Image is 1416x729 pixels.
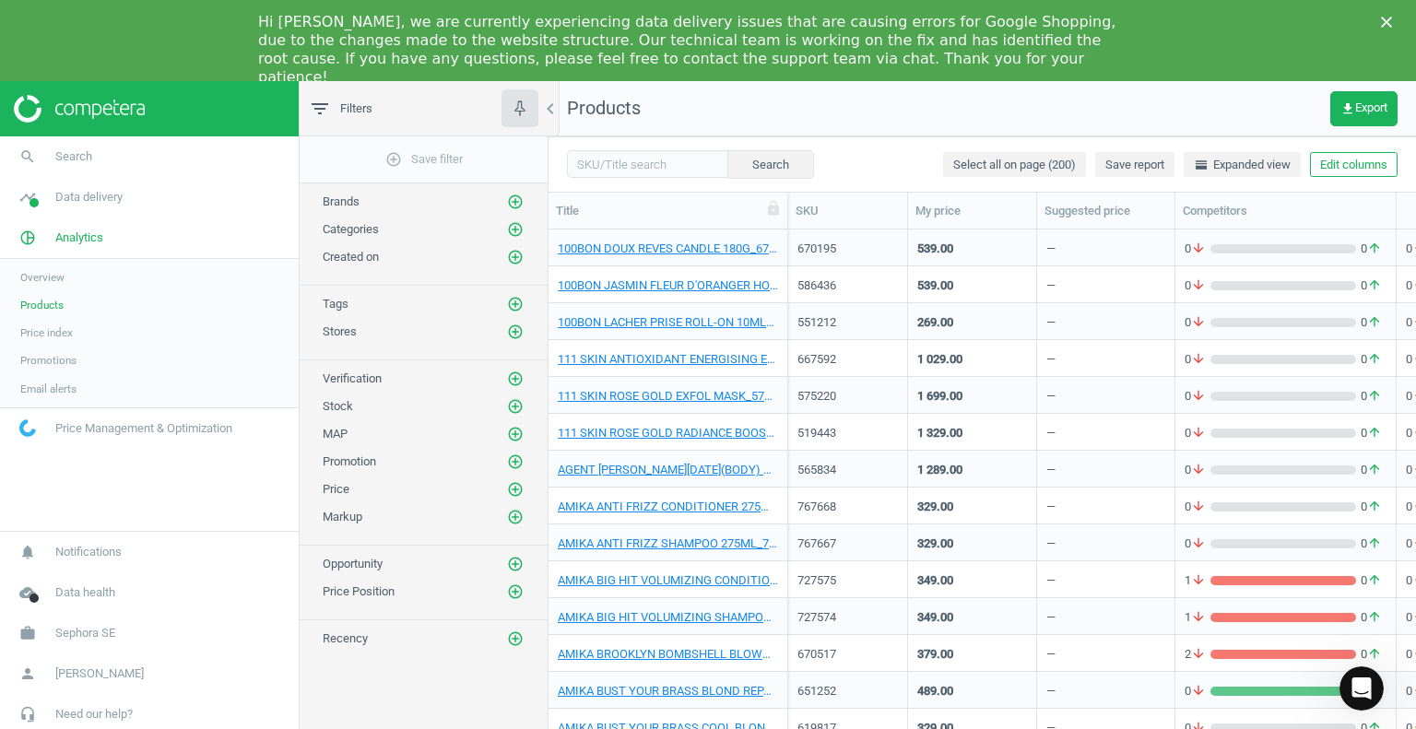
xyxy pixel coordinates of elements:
button: add_circle_outline [506,193,525,211]
div: 379.00 [917,646,953,663]
span: 0 [1356,572,1386,589]
div: 539.00 [917,241,953,257]
span: 1 [1185,572,1210,589]
button: add_circle_outline [506,370,525,388]
div: — [1046,425,1056,448]
div: — [1046,462,1056,485]
div: — [1046,314,1056,337]
span: 0 [1185,241,1210,257]
i: add_circle_outline [507,509,524,525]
span: 0 [1356,609,1386,626]
div: — [1046,609,1056,632]
span: Price [323,482,349,496]
div: 667592 [797,351,898,368]
i: arrow_upward [1367,277,1382,294]
iframe: Intercom live chat [1339,666,1384,711]
span: Data delivery [55,189,123,206]
a: 111 SKIN ROSE GOLD EXFOL MASK_575220-ROSE GOLD EXFOL MASK [558,388,778,405]
span: Stock [323,399,353,413]
div: — [1046,277,1056,300]
i: chevron_left [539,98,561,120]
i: notifications [10,535,45,570]
span: Products [567,97,641,119]
span: Expanded view [1194,157,1291,173]
span: 0 [1356,241,1386,257]
div: 586436 [797,277,898,294]
span: 0 [1185,499,1210,515]
a: 100BON JASMIN FLEUR D'ORANGER HOME SPRAY 100ML_586436-JASMIN FLEUR D'ORANGER HOME SPRAY 100ML [558,277,778,294]
div: 329.00 [917,535,953,552]
div: 1 699.00 [917,388,962,405]
i: arrow_downward [1191,609,1206,626]
span: Recency [323,631,368,645]
button: add_circle_outline [506,629,525,648]
i: add_circle_outline [507,221,524,238]
span: 1 [1185,609,1210,626]
i: horizontal_split [1194,158,1209,172]
i: arrow_downward [1191,535,1206,552]
div: 727575 [797,572,898,589]
div: 349.00 [917,572,953,589]
button: add_circle_outline [506,397,525,416]
div: Close [1381,17,1399,28]
i: cloud_done [10,575,45,610]
div: — [1046,241,1056,264]
i: add_circle_outline [507,194,524,210]
span: Price Position [323,584,395,598]
button: Search [727,150,814,178]
span: Stores [323,324,357,338]
i: arrow_downward [1191,351,1206,368]
i: arrow_upward [1367,388,1382,405]
div: Competitors [1183,203,1388,219]
div: SKU [796,203,900,219]
button: add_circle_outline [506,453,525,471]
div: 565834 [797,462,898,478]
div: — [1046,572,1056,595]
i: add_circle_outline [507,426,524,442]
i: add_circle_outline [507,370,524,387]
i: arrow_upward [1367,572,1382,589]
span: 0 [1356,462,1386,478]
a: AMIKA BIG HIT VOLUMIZING SHAMPOO 275ML_727574-VOLUMIZING SHAMPOO 275ML [558,609,778,626]
button: add_circle_outline [506,582,525,601]
div: 651252 [797,683,898,700]
img: ajHJNr6hYgQAAAAASUVORK5CYII= [14,95,145,123]
button: add_circle_outline [506,425,525,443]
i: search [10,139,45,174]
button: add_circle_outline [506,323,525,341]
div: 727574 [797,609,898,626]
div: Suggested price [1044,203,1167,219]
span: Tags [323,297,348,311]
span: Email alerts [20,382,77,396]
span: 0 [1356,535,1386,552]
span: Overview [20,270,65,285]
span: Save filter [385,151,463,168]
a: AMIKA BUST YOUR BRASS BLOND REPAIR MASK 250ML_651252-BUST YOUR BRASS HAIR MASK 250ML [558,683,778,700]
i: arrow_downward [1191,683,1206,700]
span: Data health [55,584,115,601]
input: SKU/Title search [567,150,728,178]
div: 551212 [797,314,898,331]
span: 0 [1185,462,1210,478]
div: — [1046,646,1056,669]
span: 0 [1356,351,1386,368]
i: add_circle_outline [507,296,524,312]
span: [PERSON_NAME] [55,665,144,682]
span: 0 [1356,646,1386,663]
div: 1 029.00 [917,351,962,368]
div: — [1046,535,1056,559]
i: add_circle_outline [507,398,524,415]
i: arrow_downward [1191,462,1206,478]
span: 0 [1356,388,1386,405]
span: Search [55,148,92,165]
div: — [1046,388,1056,411]
span: Verification [323,371,382,385]
span: Created on [323,250,379,264]
span: Categories [323,222,379,236]
i: work [10,616,45,651]
i: arrow_upward [1367,609,1382,626]
button: add_circle_outline [506,555,525,573]
span: Opportunity [323,557,383,570]
span: Save report [1105,157,1164,173]
div: 767668 [797,499,898,515]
